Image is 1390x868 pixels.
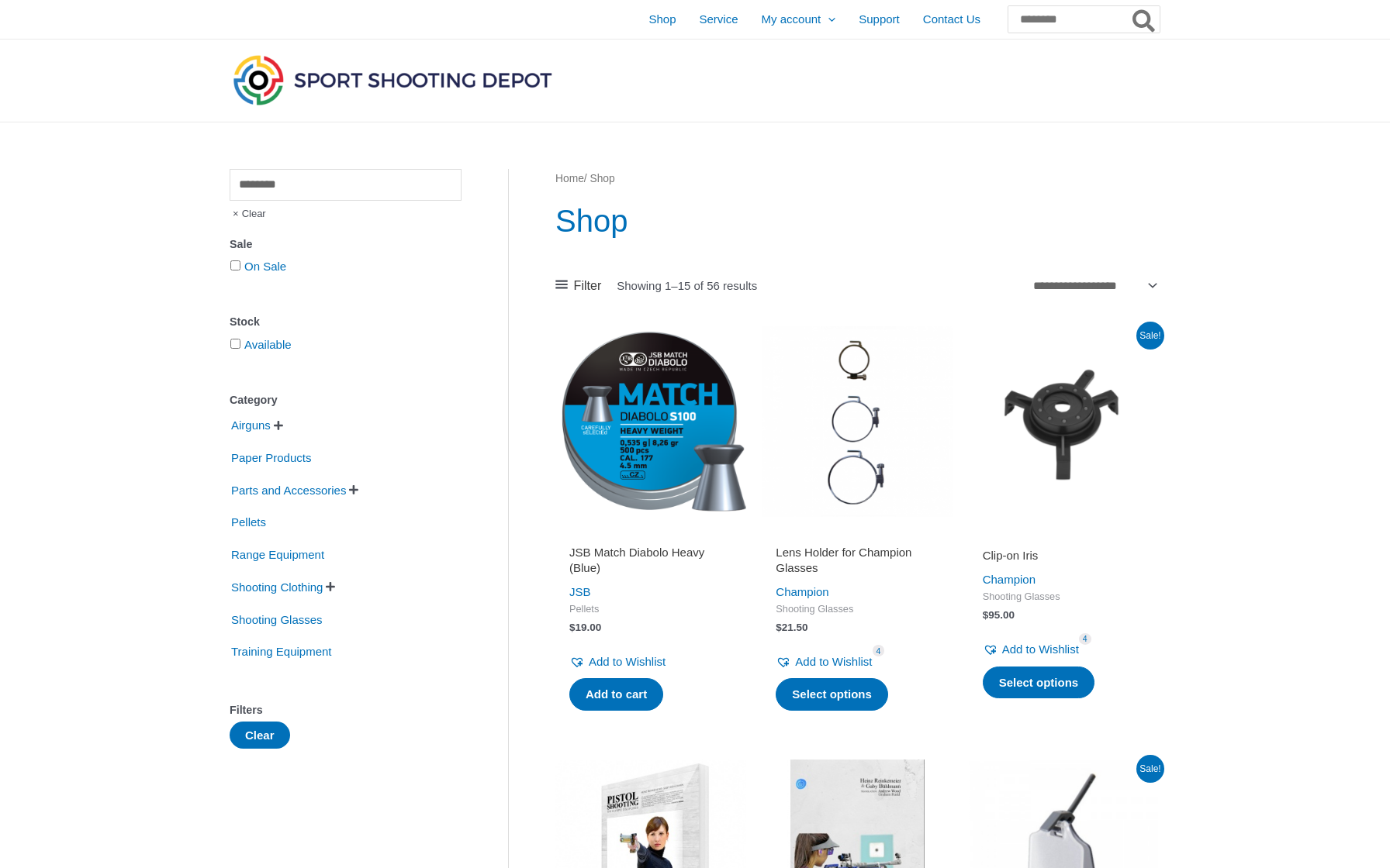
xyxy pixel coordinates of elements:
[776,545,939,575] h2: Lens Holder for Champion Glasses
[569,526,732,545] iframe: Customer reviews powered by Trustpilot
[983,591,1146,604] span: Shooting Glasses
[1136,755,1164,783] span: Sale!
[795,655,872,668] span: Add to Wishlist
[230,418,272,431] a: Airguns
[230,580,324,593] a: Shooting Clothing
[244,260,286,273] a: On Sale
[983,548,1146,563] h2: Clip-on Iris
[230,722,290,749] button: Clear
[230,542,326,568] span: Range Equipment
[230,201,266,227] span: Clear
[230,339,240,349] input: Available
[569,622,576,633] span: $
[969,326,1160,517] img: Clip-on Iris
[569,651,666,673] a: Add to Wishlist
[776,585,828,598] a: Champion
[1027,274,1160,297] select: Shop order
[569,585,591,598] a: JSB
[349,484,358,495] span: 
[1129,6,1160,33] button: Search
[230,389,462,412] div: Category
[555,199,1160,243] h1: Shop
[230,482,347,495] a: Parts and Accessories
[569,622,601,633] bdi: 19.00
[230,699,462,722] div: Filters
[274,420,283,431] span: 
[983,609,989,621] span: $
[230,607,324,633] span: Shooting Glasses
[569,545,732,575] h2: JSB Match Diabolo Heavy (Blue)
[776,651,872,673] a: Add to Wishlist
[555,274,601,298] a: Filter
[230,639,334,665] span: Training Equipment
[1002,642,1079,656] span: Add to Wishlist
[983,666,1095,699] a: Select options for “Clip-on Iris”
[555,169,1160,189] nav: Breadcrumb
[230,611,324,625] a: Shooting Glasses
[873,645,885,656] span: 4
[555,173,584,184] a: Home
[776,603,939,616] span: Shooting Glasses
[230,515,268,528] a: Pellets
[555,326,746,517] img: JSB Match Diabolo Heavy
[983,609,1015,621] bdi: 95.00
[230,412,272,439] span: Airguns
[230,644,334,657] a: Training Equipment
[762,326,953,517] img: Lens Holder for Champion Glasses
[1136,322,1164,350] span: Sale!
[983,526,1146,545] iframe: Customer reviews powered by Trustpilot
[617,280,757,291] p: Showing 1–15 of 56 results
[230,51,555,108] img: Sport Shooting Depot
[776,526,939,545] iframe: Customer reviews powered by Trustpilot
[569,545,732,581] a: JSB Match Diabolo Heavy (Blue)
[230,509,268,536] span: Pellets
[230,311,462,333] div: Stock
[230,233,462,256] div: Sale
[230,450,313,463] a: Paper Products
[983,639,1079,660] a: Add to Wishlist
[569,603,732,616] span: Pellets
[776,622,782,633] span: $
[983,548,1146,569] a: Clip-on Iris
[776,545,939,581] a: Lens Holder for Champion Glasses
[1079,633,1091,645] span: 4
[574,274,602,298] span: Filter
[569,678,663,711] a: Add to cart: “JSB Match Diabolo Heavy (Blue)”
[230,574,324,601] span: Shooting Clothing
[776,678,888,711] a: Select options for “Lens Holder for Champion Glasses”
[326,581,335,592] span: 
[230,547,326,560] a: Range Equipment
[589,655,666,668] span: Add to Wishlist
[244,338,292,351] a: Available
[983,573,1036,586] a: Champion
[776,622,807,633] bdi: 21.50
[230,477,347,504] span: Parts and Accessories
[230,445,313,471] span: Paper Products
[230,260,240,270] input: On Sale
